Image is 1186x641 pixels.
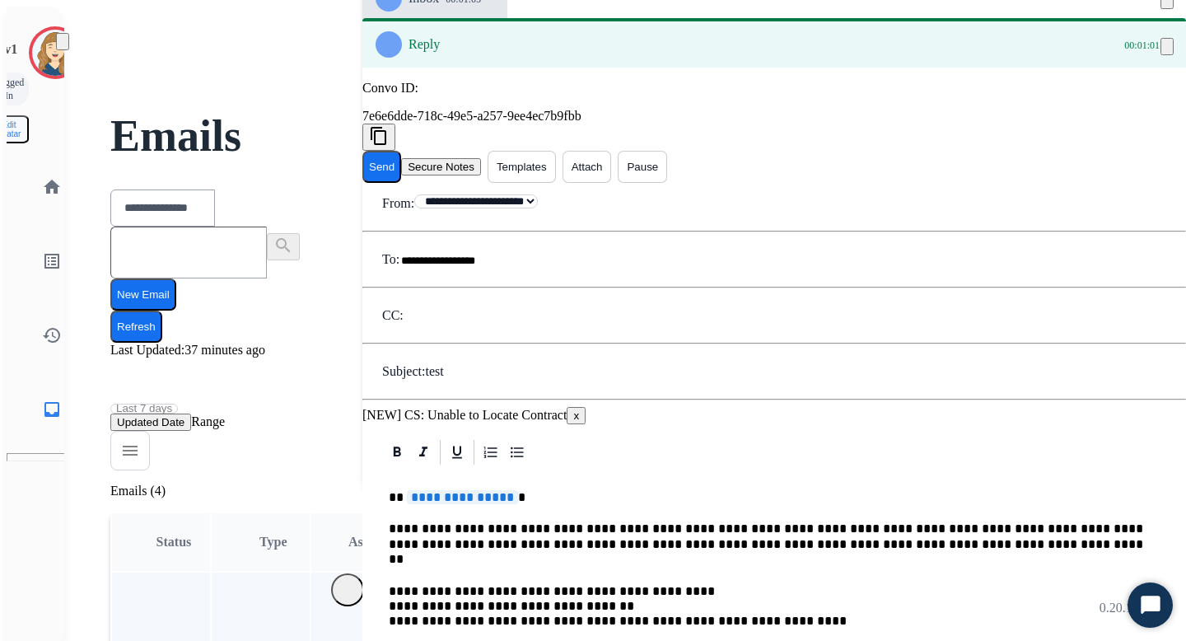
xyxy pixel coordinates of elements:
[382,196,414,211] p: From:
[110,119,1153,152] h2: Emails
[42,400,62,419] mat-icon: inbox
[42,251,62,271] mat-icon: list_alt
[1139,594,1162,617] svg: Open Chat
[505,440,530,465] div: Bullet List
[362,109,581,123] span: 7e6e6dde-718c-49e5-a257-9ee4ec7b9fbb
[273,236,293,255] mat-icon: search
[369,126,389,146] mat-icon: content_copy
[32,30,78,76] img: avatar
[1100,598,1170,618] p: 0.20.1027RC
[1124,39,1160,52] span: 00:01:01
[488,151,556,183] button: Templates
[110,404,178,414] button: Last 7 days
[563,151,612,183] button: Attach
[110,414,191,431] button: Updated Date
[120,441,140,461] mat-icon: menu
[110,311,162,343] button: Refresh
[156,535,192,549] span: Status
[110,278,176,311] button: New Email
[362,81,1186,96] p: Convo ID:
[1128,583,1173,628] button: Start Chat
[42,177,62,197] mat-icon: home
[259,535,287,549] span: Type
[110,414,225,428] span: Range
[445,440,469,465] div: Underline
[409,37,440,51] span: Reply
[479,440,503,465] div: Ordered List
[362,408,586,422] span: [NEW] CS: Unable to Locate Contract
[425,364,443,379] p: test
[567,407,586,424] button: x
[110,343,184,357] span: Last Updated:
[116,405,172,412] span: Last 7 days
[618,151,667,183] button: Pause
[385,440,409,465] div: Bold
[184,343,265,357] span: 37 minutes ago
[411,440,436,465] div: Italic
[110,484,1153,498] p: Emails (4)
[348,535,398,549] span: Assignee
[42,325,62,345] mat-icon: history
[362,151,401,183] button: Send
[401,158,481,175] button: Secure Notes
[382,252,399,267] p: To:
[382,364,425,379] p: Subject:
[382,308,404,323] p: CC:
